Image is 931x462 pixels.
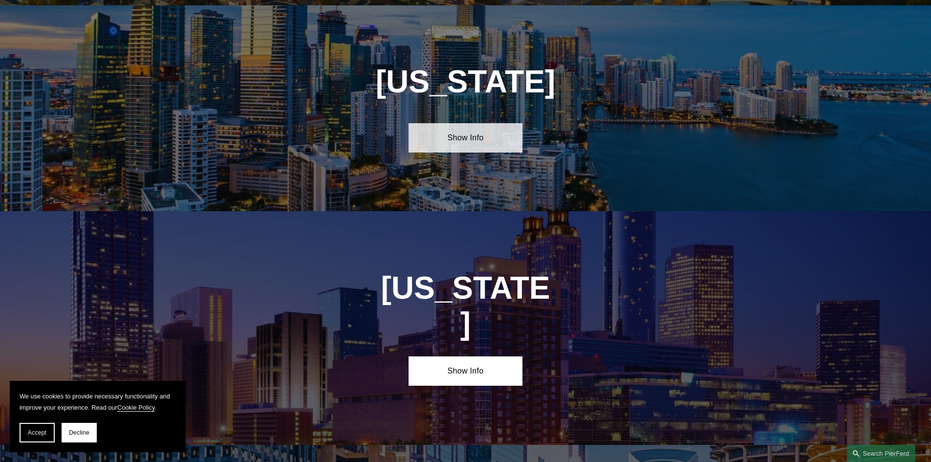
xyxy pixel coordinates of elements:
button: Decline [62,423,97,442]
a: Cookie Policy [117,404,155,411]
a: Search this site [847,445,915,462]
h1: [US_STATE] [351,64,580,100]
button: Accept [20,423,55,442]
p: We use cookies to provide necessary functionality and improve your experience. Read our . [20,391,176,413]
span: Accept [28,429,46,436]
a: Show Info [409,356,522,386]
a: Show Info [409,123,522,153]
section: Cookie banner [10,381,186,452]
span: Decline [69,429,89,436]
h1: [US_STATE] [380,270,551,342]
